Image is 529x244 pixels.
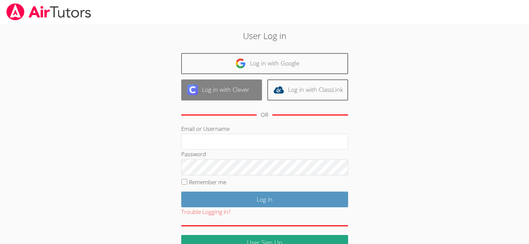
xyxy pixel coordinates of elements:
img: airtutors_banner-c4298cdbf04f3fff15de1276eac7730deb9818008684d7c2e4769d2f7ddbe033.png [6,3,92,20]
input: Log in [181,192,348,207]
a: Log in with Clever [181,79,262,100]
img: clever-logo-6eab21bc6e7a338710f1a6ff85c0baf02591cd810cc4098c63d3a4b26e2feb20.svg [187,84,198,95]
label: Password [181,150,206,158]
label: Remember me [189,178,226,186]
img: google-logo-50288ca7cdecda66e5e0955fdab243c47b7ad437acaf1139b6f446037453330a.svg [235,58,246,69]
button: Trouble Logging In? [181,207,231,217]
h2: User Log in [122,29,408,42]
a: Log in with ClassLink [267,79,348,100]
label: Email or Username [181,125,230,133]
a: Log in with Google [181,53,348,74]
div: OR [261,110,268,120]
img: classlink-logo-d6bb404cc1216ec64c9a2012d9dc4662098be43eaf13dc465df04b49fa7ab582.svg [273,84,284,95]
